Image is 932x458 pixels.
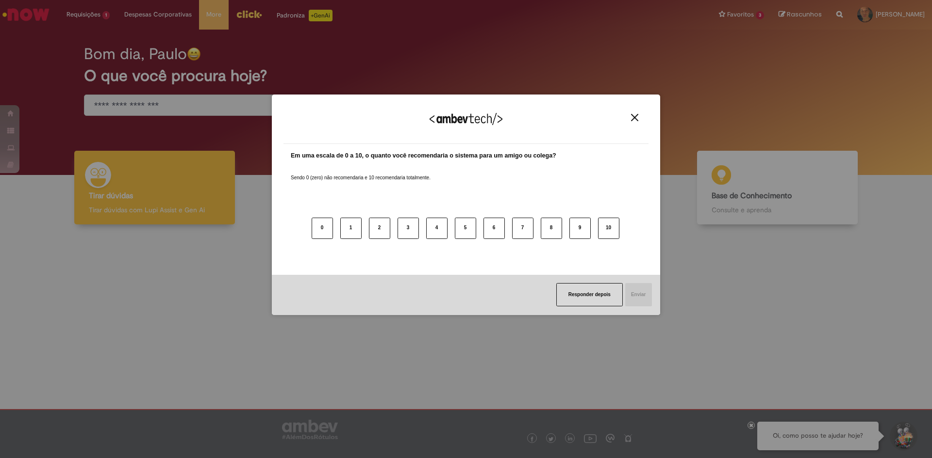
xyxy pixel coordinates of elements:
[512,218,533,239] button: 7
[483,218,505,239] button: 6
[628,113,641,122] button: Close
[369,218,390,239] button: 2
[598,218,619,239] button: 10
[430,113,502,125] img: Logo Ambevtech
[631,114,638,121] img: Close
[291,163,431,181] label: Sendo 0 (zero) não recomendaria e 10 recomendaria totalmente.
[541,218,562,239] button: 8
[312,218,333,239] button: 0
[291,151,556,160] label: Em uma escala de 0 a 10, o quanto você recomendaria o sistema para um amigo ou colega?
[455,218,476,239] button: 5
[426,218,448,239] button: 4
[398,218,419,239] button: 3
[340,218,362,239] button: 1
[569,218,591,239] button: 9
[556,283,623,306] button: Responder depois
